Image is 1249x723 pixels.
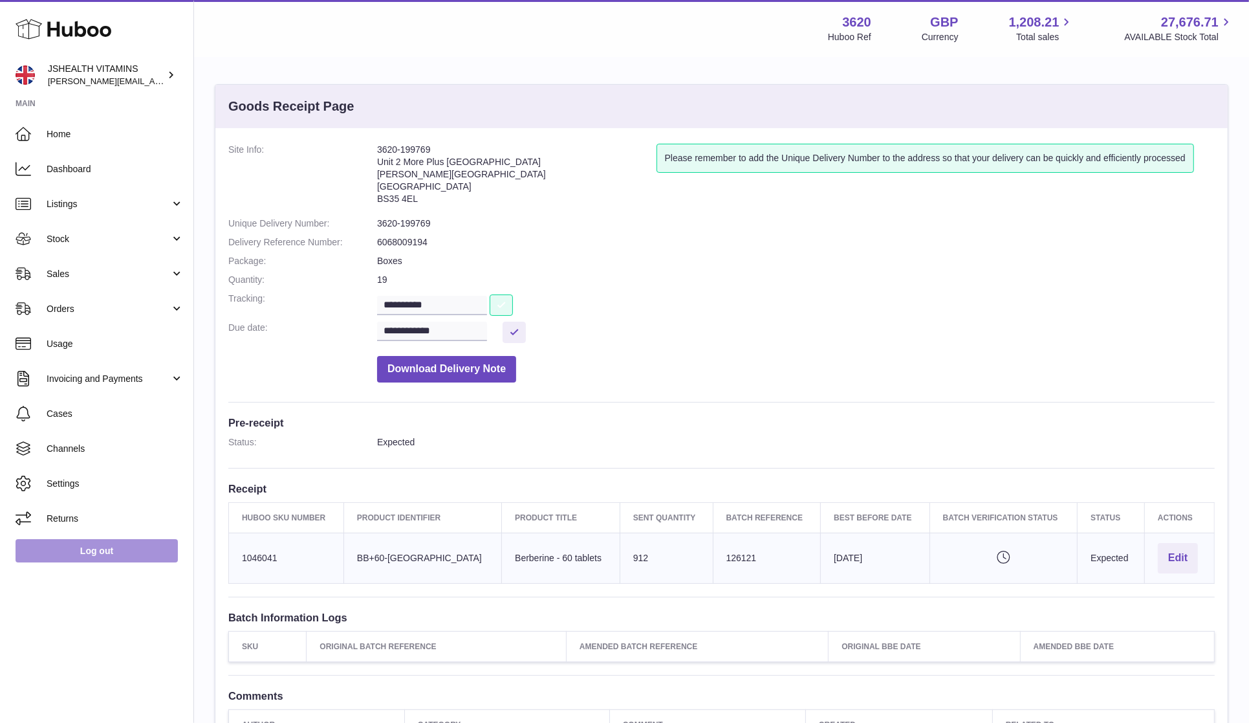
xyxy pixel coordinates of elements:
[922,31,959,43] div: Currency
[1020,631,1214,662] th: Amended BBE Date
[47,268,170,280] span: Sales
[47,513,184,525] span: Returns
[228,236,377,249] dt: Delivery Reference Number:
[566,631,829,662] th: Amended Batch Reference
[1158,543,1198,573] button: Edit
[829,631,1020,662] th: Original BBE Date
[1124,31,1233,43] span: AVAILABLE Stock Total
[229,631,307,662] th: SKU
[929,502,1078,533] th: Batch Verification Status
[842,14,871,31] strong: 3620
[377,356,516,383] button: Download Delivery Note
[229,502,344,533] th: Huboo SKU Number
[47,128,184,140] span: Home
[48,63,164,87] div: JSHEALTH VITAMINS
[502,502,620,533] th: Product title
[1078,502,1145,533] th: Status
[377,217,1215,230] dd: 3620-199769
[307,631,567,662] th: Original Batch Reference
[1009,14,1059,31] span: 1,208.21
[47,338,184,350] span: Usage
[620,533,713,583] td: 912
[48,76,259,86] span: [PERSON_NAME][EMAIL_ADDRESS][DOMAIN_NAME]
[16,65,35,85] img: francesca@jshealthvitamins.com
[228,217,377,230] dt: Unique Delivery Number:
[228,144,377,211] dt: Site Info:
[1145,502,1215,533] th: Actions
[377,274,1215,286] dd: 19
[228,416,1215,430] h3: Pre-receipt
[1078,533,1145,583] td: Expected
[228,436,377,449] dt: Status:
[229,533,344,583] td: 1046041
[657,144,1194,173] div: Please remember to add the Unique Delivery Number to the address so that your delivery can be qui...
[16,539,178,562] a: Log out
[228,293,377,315] dt: Tracking:
[713,502,821,533] th: Batch Reference
[47,478,184,490] span: Settings
[821,502,930,533] th: Best Before Date
[47,373,170,385] span: Invoicing and Payments
[713,533,821,583] td: 126121
[377,255,1215,267] dd: Boxes
[47,163,184,175] span: Dashboard
[620,502,713,533] th: Sent Quantity
[47,198,170,210] span: Listings
[228,98,354,115] h3: Goods Receipt Page
[47,233,170,245] span: Stock
[228,274,377,286] dt: Quantity:
[930,14,958,31] strong: GBP
[47,303,170,315] span: Orders
[47,408,184,420] span: Cases
[828,31,871,43] div: Huboo Ref
[377,436,1215,449] dd: Expected
[228,610,1215,625] h3: Batch Information Logs
[1009,14,1074,43] a: 1,208.21 Total sales
[228,482,1215,496] h3: Receipt
[228,689,1215,703] h3: Comments
[343,502,501,533] th: Product Identifier
[47,443,184,455] span: Channels
[377,144,657,211] address: 3620-199769 Unit 2 More Plus [GEOGRAPHIC_DATA] [PERSON_NAME][GEOGRAPHIC_DATA] [GEOGRAPHIC_DATA] B...
[1124,14,1233,43] a: 27,676.71 AVAILABLE Stock Total
[228,255,377,267] dt: Package:
[228,322,377,343] dt: Due date:
[343,533,501,583] td: BB+60-[GEOGRAPHIC_DATA]
[1016,31,1074,43] span: Total sales
[1161,14,1219,31] span: 27,676.71
[821,533,930,583] td: [DATE]
[502,533,620,583] td: Berberine - 60 tablets
[377,236,1215,249] dd: 6068009194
